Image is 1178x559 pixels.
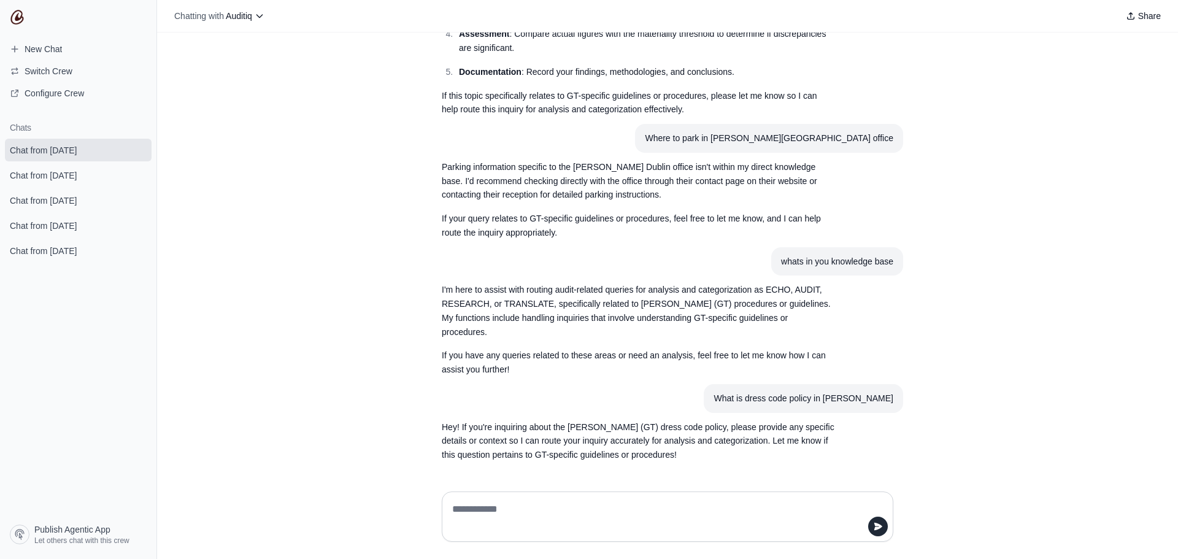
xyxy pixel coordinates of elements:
[714,391,893,406] div: What is dress code policy in [PERSON_NAME]
[5,520,152,549] a: Publish Agentic App Let others chat with this crew
[432,276,844,384] section: Response
[459,67,522,77] strong: Documentation
[1121,7,1166,25] button: Share
[10,10,25,25] img: CrewAI Logo
[5,61,152,81] button: Switch Crew
[5,214,152,237] a: Chat from [DATE]
[174,10,224,22] span: Chatting with
[25,43,62,55] span: New Chat
[442,212,834,240] p: If your query relates to GT-specific guidelines or procedures, feel free to let me know, and I ca...
[5,139,152,161] a: Chat from [DATE]
[34,523,110,536] span: Publish Agentic App
[34,536,129,546] span: Let others chat with this crew
[10,220,77,232] span: Chat from [DATE]
[5,83,152,103] a: Configure Crew
[459,29,510,39] strong: Assessment
[432,413,844,469] section: Response
[771,247,903,276] section: User message
[5,164,152,187] a: Chat from [DATE]
[442,349,834,377] p: If you have any queries related to these areas or need an analysis, feel free to let me know how ...
[442,89,834,117] p: If this topic specifically relates to GT-specific guidelines or procedures, please let me know so...
[25,65,72,77] span: Switch Crew
[442,283,834,339] p: I'm here to assist with routing audit-related queries for analysis and categorization as ECHO, AU...
[704,384,903,413] section: User message
[645,131,893,145] div: Where to park in [PERSON_NAME][GEOGRAPHIC_DATA] office
[442,420,834,462] p: Hey! If you're inquiring about the [PERSON_NAME] (GT) dress code policy, please provide any speci...
[10,245,77,257] span: Chat from [DATE]
[442,160,834,202] p: Parking information specific to the [PERSON_NAME] Dublin office isn't within my direct knowledge ...
[432,153,844,247] section: Response
[25,87,84,99] span: Configure Crew
[635,124,903,153] section: User message
[169,7,269,25] button: Chatting with Auditiq
[5,189,152,212] a: Chat from [DATE]
[226,11,252,21] span: Auditiq
[459,65,834,79] p: : Record your findings, methodologies, and conclusions.
[10,169,77,182] span: Chat from [DATE]
[781,255,893,269] div: whats in you knowledge base
[5,39,152,59] a: New Chat
[10,195,77,207] span: Chat from [DATE]
[10,144,77,156] span: Chat from [DATE]
[459,27,834,55] p: : Compare actual figures with the materiality threshold to determine if discrepancies are signifi...
[5,239,152,262] a: Chat from [DATE]
[1138,10,1161,22] span: Share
